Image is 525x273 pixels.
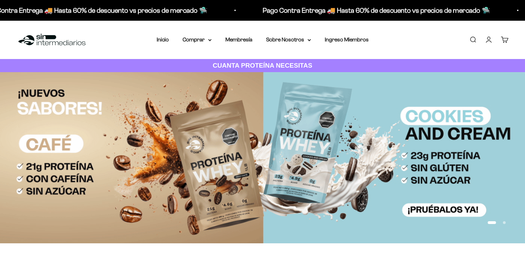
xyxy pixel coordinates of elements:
a: Membresía [225,37,252,42]
a: Inicio [157,37,169,42]
summary: Comprar [183,35,212,44]
p: Pago Contra Entrega 🚚 Hasta 60% de descuento vs precios de mercado 🛸 [243,5,470,16]
a: Ingreso Miembros [325,37,369,42]
summary: Sobre Nosotros [266,35,311,44]
strong: CUANTA PROTEÍNA NECESITAS [213,62,312,69]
